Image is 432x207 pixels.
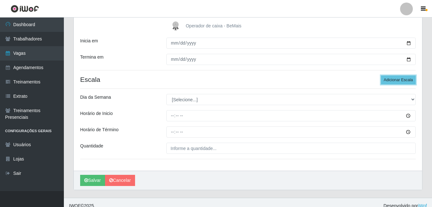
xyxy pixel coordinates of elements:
[166,54,416,65] input: 00/00/0000
[11,5,39,13] img: CoreUI Logo
[166,126,416,138] input: 00:00
[80,175,105,186] button: Salvar
[169,20,185,32] img: Operador de caixa - BeMais
[80,38,98,44] label: Inicia em
[80,110,113,117] label: Horário de Inicio
[105,175,135,186] a: Cancelar
[80,126,118,133] label: Horário de Término
[80,143,103,149] label: Quantidade
[381,75,416,84] button: Adicionar Escala
[166,110,416,121] input: 00:00
[80,75,416,83] h4: Escala
[186,23,241,28] span: Operador de caixa - BeMais
[166,143,416,154] input: Informe a quantidade...
[166,38,416,49] input: 00/00/0000
[80,54,103,61] label: Termina em
[80,94,111,101] label: Dia da Semana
